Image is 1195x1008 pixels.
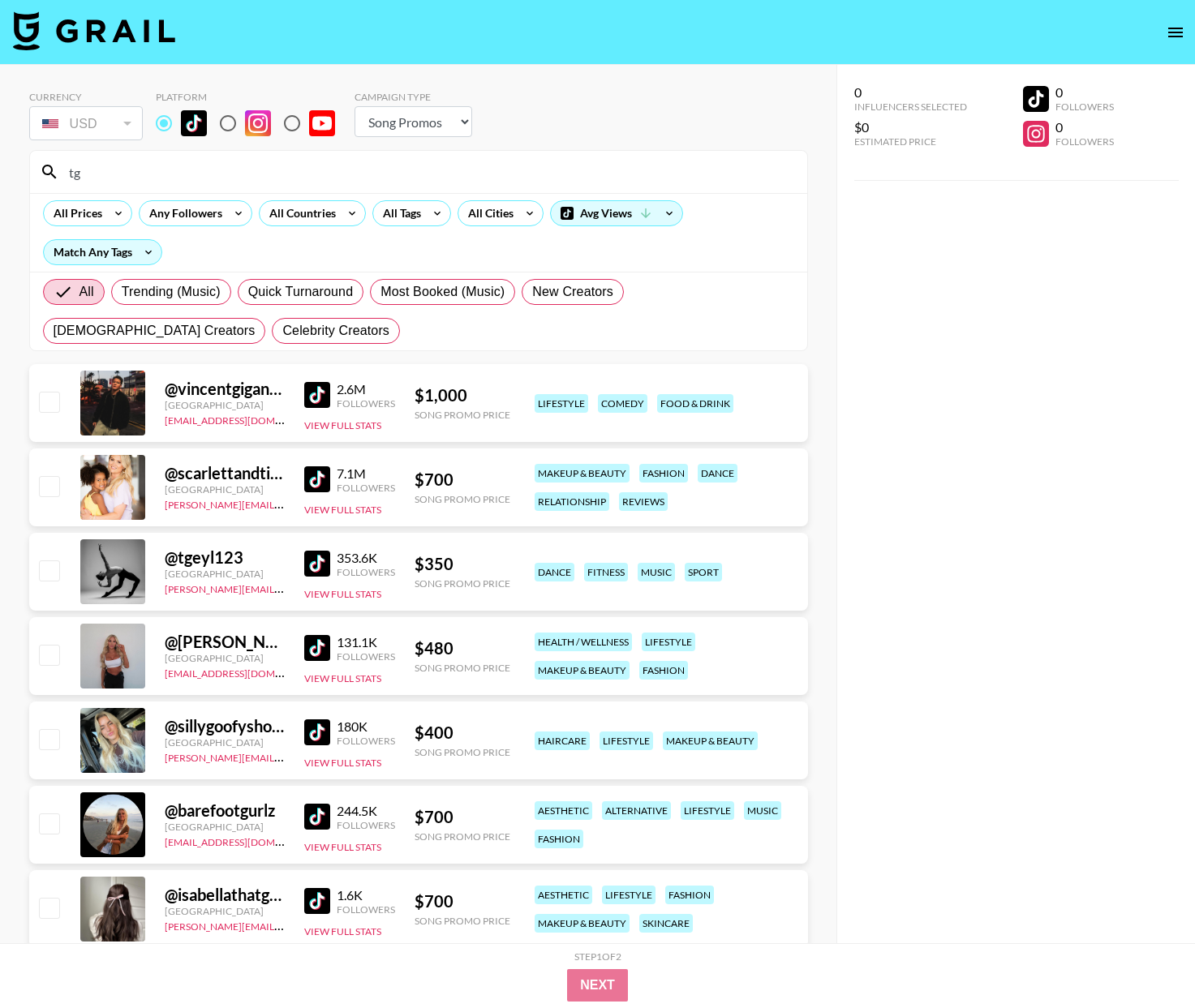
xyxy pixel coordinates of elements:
div: 244.5K [337,803,395,819]
div: 0 [1055,84,1114,101]
div: USD [32,109,140,138]
div: $ 700 [415,807,510,827]
div: Followers [1055,101,1114,113]
div: Song Promo Price [415,493,510,505]
div: Match Any Tags [44,240,161,264]
div: $ 700 [415,470,510,490]
img: TikTok [304,551,330,577]
div: fashion [639,464,688,483]
button: open drawer [1159,16,1192,49]
div: makeup & beauty [663,731,758,750]
img: TikTok [181,110,207,136]
img: TikTok [304,888,330,914]
a: [PERSON_NAME][EMAIL_ADDRESS][PERSON_NAME][DOMAIN_NAME] [165,748,482,764]
a: [PERSON_NAME][EMAIL_ADDRESS][DOMAIN_NAME] [165,917,405,933]
div: skincare [639,914,693,933]
div: [GEOGRAPHIC_DATA] [165,568,285,580]
span: [DEMOGRAPHIC_DATA] Creators [54,321,256,341]
a: [EMAIL_ADDRESS][DOMAIN_NAME] [165,411,328,427]
span: Quick Turnaround [248,282,354,302]
span: Most Booked (Music) [380,282,505,302]
div: @ [PERSON_NAME] [165,632,285,652]
div: sport [685,563,722,581]
div: lifestyle [642,633,695,651]
div: aesthetic [535,886,592,904]
div: lifestyle [600,731,653,750]
div: reviews [619,492,668,511]
div: Song Promo Price [415,577,510,590]
img: YouTube [309,110,335,136]
div: haircare [535,731,590,750]
div: $ 400 [415,723,510,743]
div: 7.1M [337,465,395,482]
div: Currency is locked to USD [29,103,143,144]
div: makeup & beauty [535,914,630,933]
div: Followers [337,566,395,578]
div: dance [698,464,737,483]
div: $ 350 [415,554,510,574]
div: 0 [1055,119,1114,135]
div: Song Promo Price [415,830,510,843]
div: @ isabellathatgirl6 [165,885,285,905]
div: All Prices [44,201,105,225]
button: View Full Stats [304,757,381,769]
div: [GEOGRAPHIC_DATA] [165,821,285,833]
div: fashion [535,830,583,848]
div: music [744,801,781,820]
div: relationship [535,492,609,511]
button: Next [567,969,628,1002]
div: $0 [854,119,967,135]
iframe: Drift Widget Chat Controller [1114,927,1176,989]
div: 353.6K [337,550,395,566]
div: @ sillygoofyshortgal [165,716,285,736]
img: Grail Talent [13,11,175,50]
div: @ barefootgurlz [165,800,285,821]
button: View Full Stats [304,588,381,600]
a: [EMAIL_ADDRESS][DOMAIN_NAME] [165,664,328,680]
div: Platform [156,91,348,103]
button: View Full Stats [304,672,381,684]
span: Trending (Music) [122,282,221,302]
div: Followers [337,903,395,916]
div: Step 1 of 2 [574,950,621,963]
div: Estimated Price [854,135,967,148]
div: Campaign Type [355,91,472,103]
div: Currency [29,91,143,103]
div: Influencers Selected [854,101,967,113]
div: Followers [337,819,395,831]
div: lifestyle [602,886,656,904]
span: New Creators [532,282,613,302]
img: TikTok [304,635,330,661]
div: music [638,563,675,581]
div: makeup & beauty [535,464,630,483]
div: lifestyle [535,394,588,413]
img: Instagram [245,110,271,136]
div: Song Promo Price [415,915,510,927]
div: Followers [337,397,395,410]
div: Followers [337,482,395,494]
button: View Full Stats [304,925,381,937]
span: All [80,282,94,302]
div: Followers [1055,135,1114,148]
div: @ tgeyl123 [165,547,285,568]
div: Followers [337,735,395,747]
div: $ 700 [415,891,510,911]
div: Any Followers [140,201,226,225]
div: All Cities [458,201,517,225]
div: All Tags [373,201,424,225]
div: Song Promo Price [415,746,510,758]
div: 2.6M [337,381,395,397]
div: food & drink [657,394,733,413]
div: Avg Views [551,201,682,225]
button: View Full Stats [304,419,381,431]
span: Celebrity Creators [282,321,389,341]
div: [GEOGRAPHIC_DATA] [165,736,285,748]
div: health / wellness [535,633,632,651]
div: fashion [665,886,714,904]
a: [PERSON_NAME][EMAIL_ADDRESS][DOMAIN_NAME] [165,495,405,511]
div: fashion [639,661,688,680]
input: Search by User Name [59,159,797,185]
div: @ vincentgiganteee [165,379,285,399]
button: View Full Stats [304,841,381,853]
img: TikTok [304,719,330,745]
